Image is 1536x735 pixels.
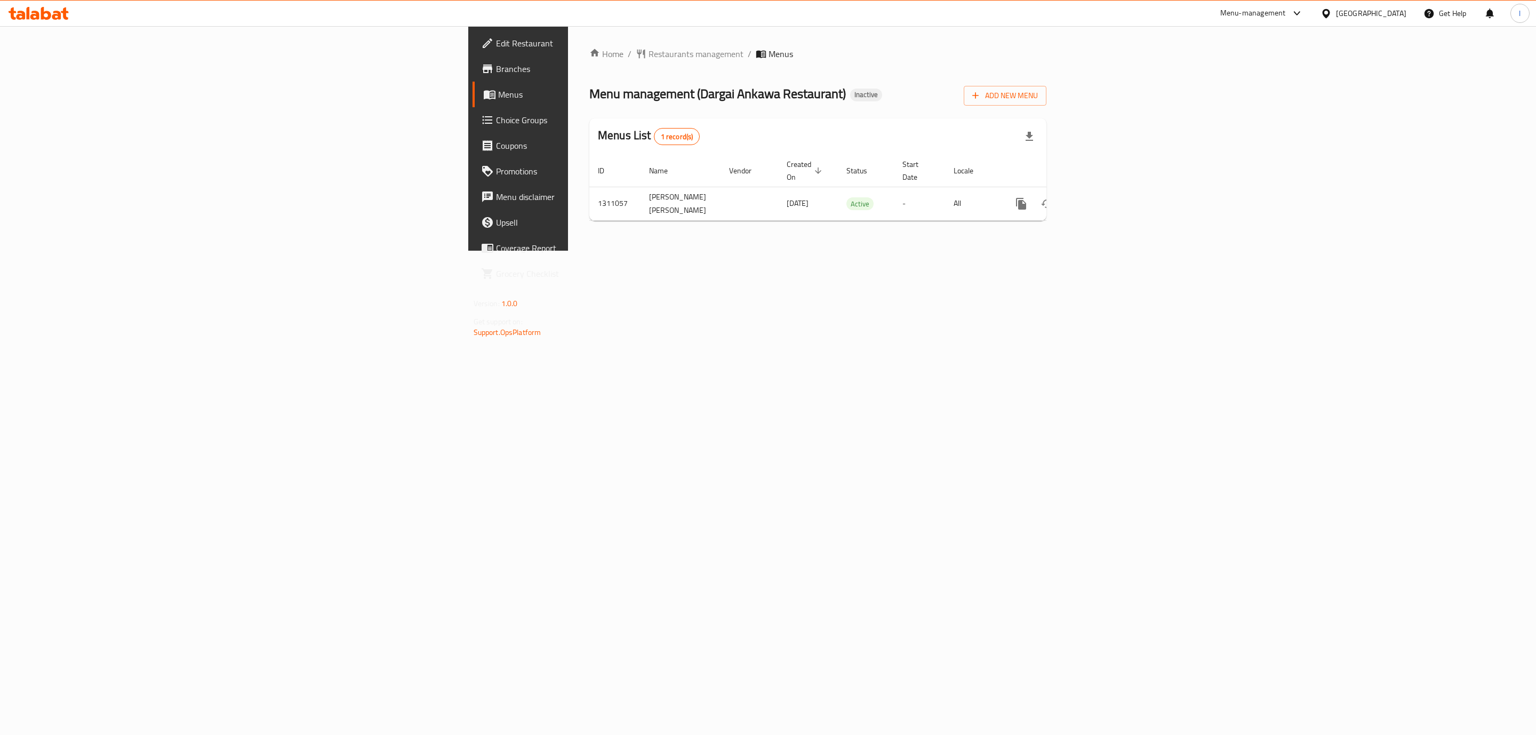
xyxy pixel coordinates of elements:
button: more [1009,191,1034,217]
a: Grocery Checklist [473,261,725,286]
span: l [1519,7,1521,19]
a: Promotions [473,158,725,184]
span: Locale [954,164,987,177]
span: ID [598,164,618,177]
span: Name [649,164,682,177]
span: 1 record(s) [654,132,700,142]
span: Get support on: [474,315,523,329]
span: Inactive [850,90,882,99]
li: / [748,47,751,60]
th: Actions [1000,155,1119,187]
span: Start Date [902,158,932,183]
span: Add New Menu [972,89,1038,102]
table: enhanced table [589,155,1119,221]
span: Coverage Report [496,242,716,254]
a: Upsell [473,210,725,235]
h2: Menus List [598,127,700,145]
span: Menus [498,88,716,101]
span: Version: [474,297,500,310]
div: Export file [1017,124,1042,149]
span: Vendor [729,164,765,177]
button: Add New Menu [964,86,1046,106]
button: Change Status [1034,191,1060,217]
span: Grocery Checklist [496,267,716,280]
span: Upsell [496,216,716,229]
a: Branches [473,56,725,82]
span: Branches [496,62,716,75]
div: Active [846,197,874,210]
div: Menu-management [1220,7,1286,20]
span: Menus [769,47,793,60]
span: Active [846,198,874,210]
a: Edit Restaurant [473,30,725,56]
span: 1.0.0 [501,297,518,310]
span: Edit Restaurant [496,37,716,50]
span: Created On [787,158,825,183]
span: Coupons [496,139,716,152]
span: [DATE] [787,196,809,210]
a: Coupons [473,133,725,158]
a: Coverage Report [473,235,725,261]
a: Menu disclaimer [473,184,725,210]
td: All [945,187,1000,220]
div: Inactive [850,89,882,101]
span: Menu disclaimer [496,190,716,203]
span: Status [846,164,881,177]
div: [GEOGRAPHIC_DATA] [1336,7,1406,19]
a: Support.OpsPlatform [474,325,541,339]
a: Menus [473,82,725,107]
div: Total records count [654,128,700,145]
a: Choice Groups [473,107,725,133]
td: - [894,187,945,220]
span: Choice Groups [496,114,716,126]
nav: breadcrumb [589,47,1046,60]
span: Promotions [496,165,716,178]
